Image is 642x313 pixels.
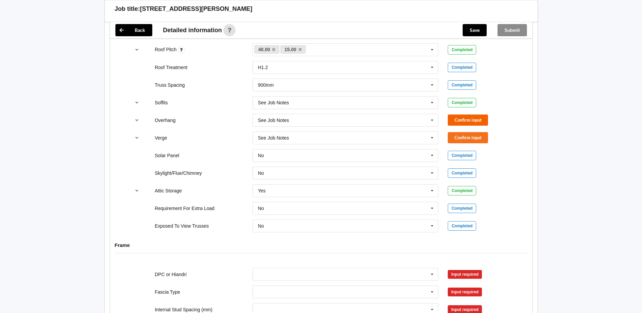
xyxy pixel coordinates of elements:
button: reference-toggle [130,185,143,197]
h3: [STREET_ADDRESS][PERSON_NAME] [140,5,252,13]
button: Save [463,24,487,36]
div: Input required [448,288,482,296]
label: Skylight/Flue/Chimney [155,170,202,176]
label: Requirement For Extra Load [155,206,215,211]
div: Completed [448,98,476,107]
div: No [258,206,264,211]
div: Completed [448,80,476,90]
label: Internal Stud Spacing (mm) [155,307,212,312]
h3: Job title: [115,5,140,13]
div: H1.2 [258,65,268,70]
div: See Job Notes [258,118,289,123]
label: Fascia Type [155,289,180,295]
button: reference-toggle [130,44,143,56]
label: Verge [155,135,167,141]
span: Detailed information [163,27,222,33]
div: Input required [448,270,482,279]
label: Truss Spacing [155,82,185,88]
h4: Frame [115,242,528,248]
div: Completed [448,204,476,213]
div: No [258,171,264,175]
div: Completed [448,221,476,231]
div: Completed [448,186,476,195]
label: Attic Storage [155,188,182,193]
div: 900mm [258,83,274,87]
button: reference-toggle [130,132,143,144]
div: See Job Notes [258,135,289,140]
label: Overhang [155,118,175,123]
div: See Job Notes [258,100,289,105]
button: Back [115,24,152,36]
button: reference-toggle [130,97,143,109]
button: Confirm input [448,132,488,143]
label: DPC or Hiandri [155,272,186,277]
div: No [258,224,264,228]
label: Solar Panel [155,153,179,158]
div: Yes [258,188,266,193]
label: Exposed To View Trusses [155,223,209,229]
label: Soffits [155,100,168,105]
button: reference-toggle [130,114,143,126]
div: Completed [448,151,476,160]
label: Roof Pitch [155,47,178,52]
div: No [258,153,264,158]
a: 40.00 [254,45,280,54]
div: Completed [448,168,476,178]
button: Confirm input [448,114,488,126]
label: Roof Treatment [155,65,187,70]
a: 15.00 [281,45,306,54]
div: Completed [448,63,476,72]
div: Completed [448,45,476,55]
